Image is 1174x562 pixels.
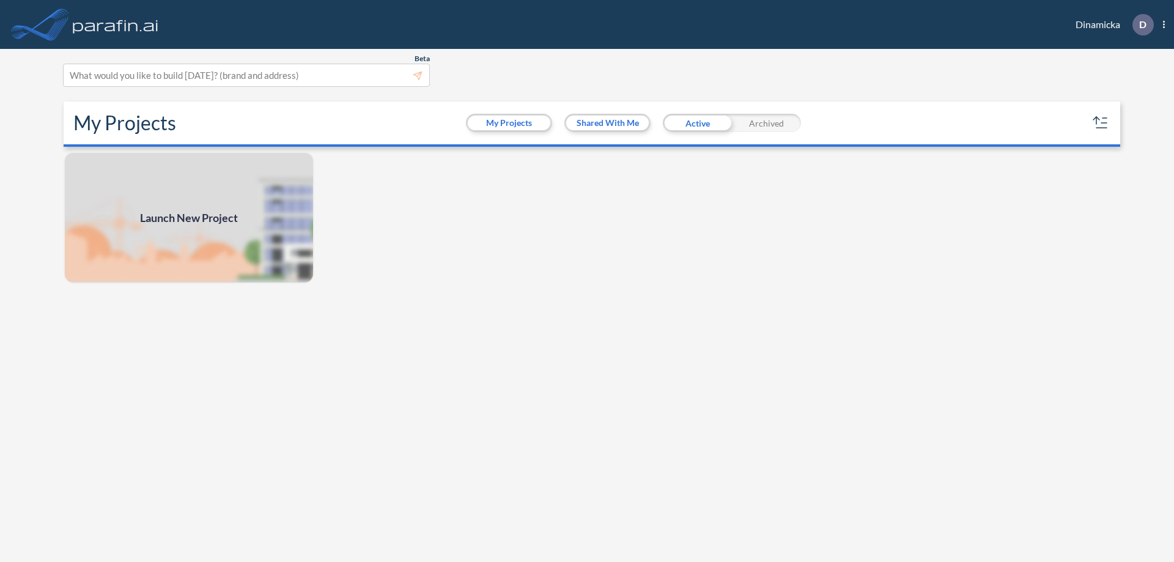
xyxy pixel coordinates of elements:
[140,210,238,226] span: Launch New Project
[415,54,430,64] span: Beta
[1139,19,1146,30] p: D
[663,114,732,132] div: Active
[1057,14,1165,35] div: Dinamicka
[73,111,176,135] h2: My Projects
[566,116,649,130] button: Shared With Me
[732,114,801,132] div: Archived
[1091,113,1110,133] button: sort
[70,12,161,37] img: logo
[64,152,314,284] img: add
[468,116,550,130] button: My Projects
[64,152,314,284] a: Launch New Project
